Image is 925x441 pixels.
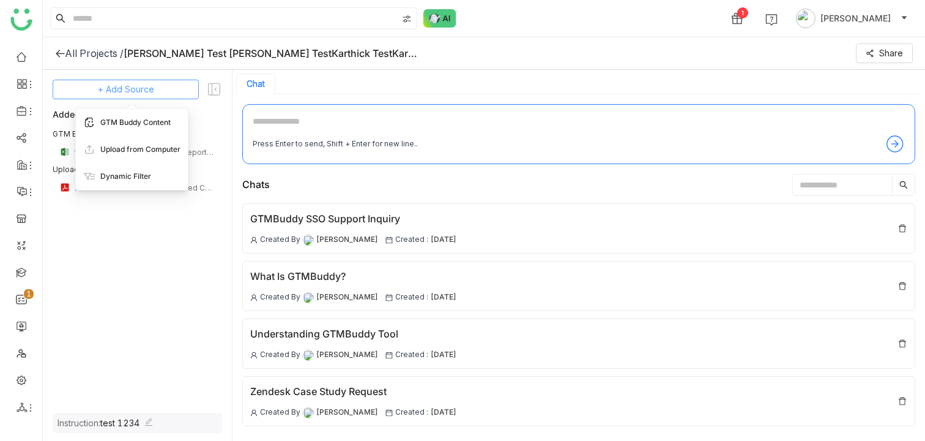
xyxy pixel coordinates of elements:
span: Dynamic Filter [100,171,151,182]
div: Instruction: [58,418,139,428]
div: 1 [737,7,748,18]
div: Zendesk vs Salesforce a Detailed Comparison (1) (1) (1) (2).pdf [75,183,215,192]
div: [PERSON_NAME] Test [PERSON_NAME] TestKarthick TestKarthick TestKarthick Test [124,47,417,59]
p: 1 [26,288,31,300]
div: GTMBuddy SSO Support Inquiry [250,211,456,227]
div: Press Enter to send, Shift + Enter for new line.. [253,138,418,150]
img: delete.svg [897,281,907,291]
button: + Add Source [53,80,199,99]
div: team_subjective_assessment_report_[DATE] [75,148,215,157]
img: logo [10,9,32,31]
button: Share [856,43,913,63]
img: search-type.svg [402,14,412,24]
button: [PERSON_NAME] [793,9,910,28]
img: delete.svg [897,224,907,233]
span: Created By [260,234,300,246]
span: Created : [395,349,428,361]
img: ask-buddy-normal.svg [423,9,456,28]
span: + Add Source [98,83,154,96]
span: GTM Buddy Content [100,117,171,128]
span: Created By [260,349,300,361]
span: [DATE] [431,407,456,418]
img: xlsx.svg [60,147,70,157]
div: All Projects / [65,47,124,59]
span: [DATE] [431,234,456,246]
span: [PERSON_NAME] [316,234,378,246]
span: [DATE] [431,349,456,361]
span: [PERSON_NAME] [820,12,891,25]
span: [DATE] [431,292,456,303]
div: GTM Buddy Content [53,129,222,140]
div: Understanding GTMBuddy Tool [250,326,456,342]
div: What Is GTMBuddy? [250,269,456,284]
span: [PERSON_NAME] [316,407,378,418]
div: Added Sources [53,107,222,121]
span: [PERSON_NAME] [316,292,378,303]
div: Zendesk Case Study Request [250,384,456,399]
span: Created : [395,234,428,246]
div: Chats [242,177,270,192]
span: [PERSON_NAME] [316,349,378,361]
nz-badge-sup: 1 [24,289,34,299]
img: 684a961782a3912df7c0ce26 [303,350,314,361]
span: Created : [395,292,428,303]
div: Uploaded Files [53,164,222,175]
img: delete.svg [897,339,907,349]
span: Created : [395,407,428,418]
img: help.svg [765,13,778,26]
span: Created By [260,407,300,418]
img: delete.svg [897,396,907,406]
img: 684a961782a3912df7c0ce26 [303,407,314,418]
span: Share [879,47,903,60]
img: pdf.svg [60,183,70,192]
img: avatar [796,9,815,28]
img: 684a961782a3912df7c0ce26 [303,235,314,246]
button: Chat [247,79,265,89]
span: test 1234 [100,418,139,428]
span: Created By [260,292,300,303]
img: 684a961782a3912df7c0ce26 [303,292,314,303]
span: Upload from Computer [100,144,180,155]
